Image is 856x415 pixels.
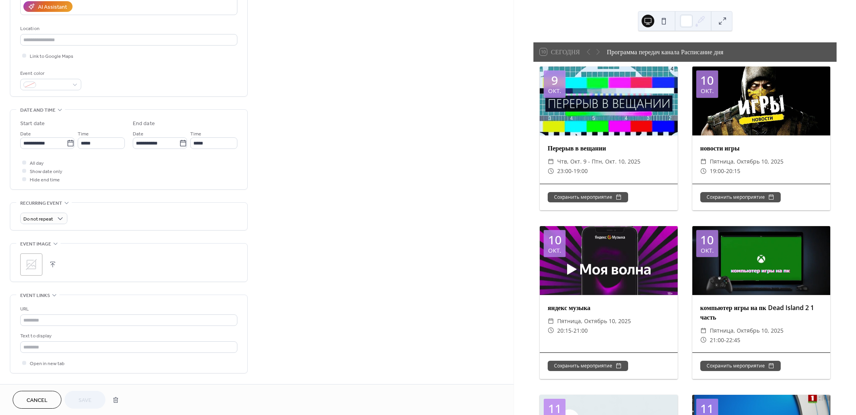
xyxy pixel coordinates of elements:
[724,166,726,176] span: -
[78,130,89,138] span: Time
[540,303,678,312] div: яндекс музыка
[30,360,65,368] span: Open in new tab
[20,383,49,391] span: Categories
[710,335,724,345] span: 21:00
[548,166,554,176] div: ​
[548,234,562,246] div: 10
[30,176,60,184] span: Hide end time
[548,192,628,202] button: Сохранить мероприятие
[700,157,707,166] div: ​
[710,157,783,166] span: пятница, октябрь 10, 2025
[30,52,73,61] span: Link to Google Maps
[190,130,201,138] span: Time
[701,247,714,253] div: окт.
[571,326,573,335] span: -
[20,106,55,114] span: Date and time
[27,396,48,405] span: Cancel
[548,88,561,94] div: окт.
[20,199,62,207] span: Recurring event
[710,166,724,176] span: 19:00
[557,157,640,166] span: чтв, окт. 9 - птн, окт. 10, 2025
[571,166,573,176] span: -
[38,3,67,11] div: AI Assistant
[557,166,571,176] span: 23:00
[20,130,31,138] span: Date
[548,326,554,335] div: ​
[23,215,53,224] span: Do not repeat
[557,326,571,335] span: 20:15
[548,157,554,166] div: ​
[20,69,80,78] div: Event color
[700,192,781,202] button: Сохранить мероприятие
[700,326,707,335] div: ​
[30,168,62,176] span: Show date only
[573,326,588,335] span: 21:00
[573,166,588,176] span: 19:00
[607,47,723,57] div: Программа передач канала Расписание дня
[548,403,562,415] div: 11
[540,143,678,153] div: Перерыв в вещании
[20,240,51,248] span: Event image
[700,234,714,246] div: 10
[700,403,714,415] div: 11
[133,120,155,128] div: End date
[20,305,236,313] div: URL
[724,335,726,345] span: -
[548,316,554,326] div: ​
[30,159,44,168] span: All day
[701,88,714,94] div: окт.
[20,120,45,128] div: Start date
[548,361,628,371] button: Сохранить мероприятие
[700,166,707,176] div: ​
[548,247,561,253] div: окт.
[551,74,558,86] div: 9
[20,25,236,33] div: Location
[13,391,61,409] button: Cancel
[692,143,830,153] div: новости игры
[20,332,236,340] div: Text to display
[710,326,783,335] span: пятница, октябрь 10, 2025
[23,1,73,12] button: AI Assistant
[700,361,781,371] button: Сохранить мероприятие
[557,316,631,326] span: пятница, октябрь 10, 2025
[700,74,714,86] div: 10
[20,253,42,276] div: ;
[692,303,830,322] div: компьютер игры на пк Dead Island 2 1 часть
[726,166,740,176] span: 20:15
[726,335,740,345] span: 22:45
[20,291,50,300] span: Event links
[133,130,143,138] span: Date
[700,335,707,345] div: ​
